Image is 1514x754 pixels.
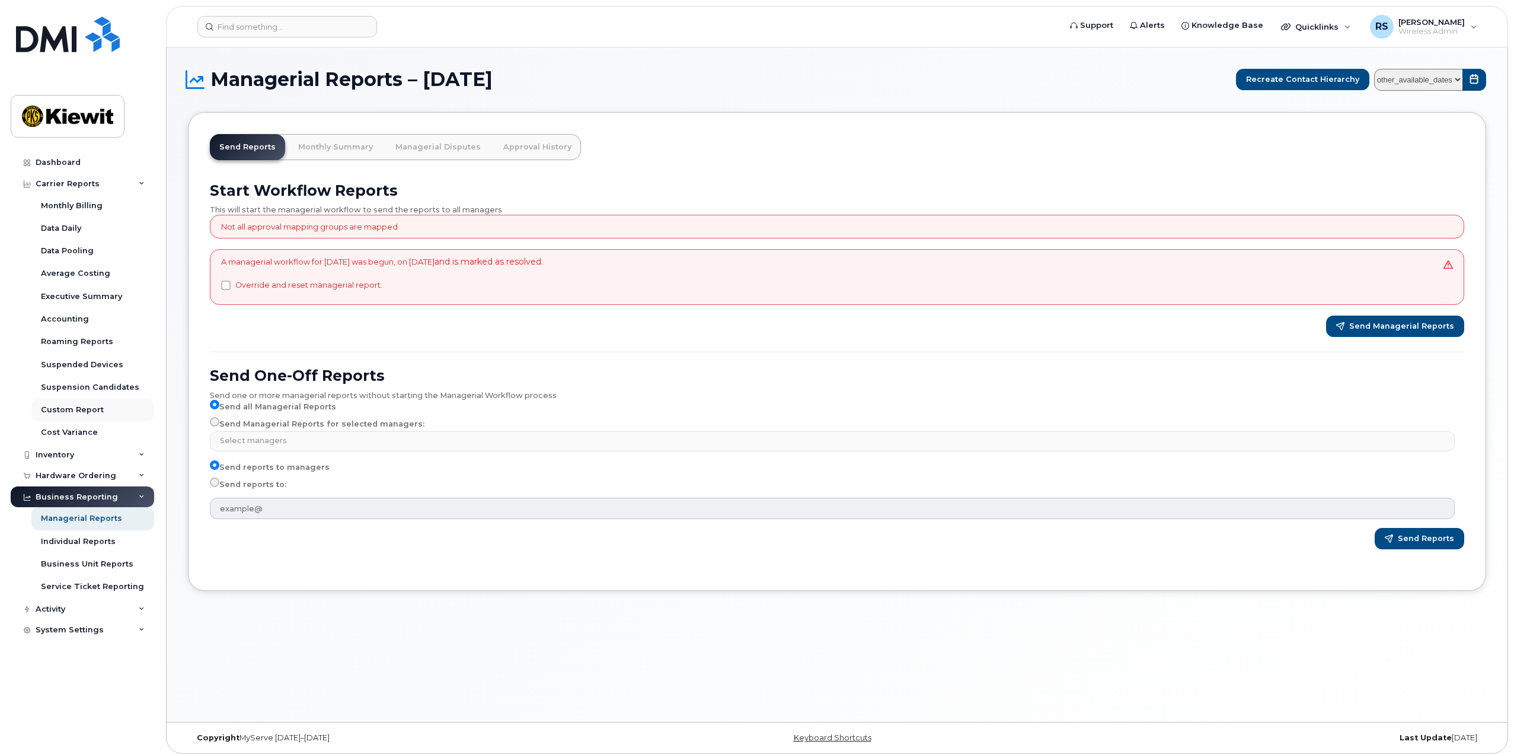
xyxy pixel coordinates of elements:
[1326,316,1464,337] button: Send Managerial Reports
[188,733,621,743] div: MyServe [DATE]–[DATE]
[210,71,493,88] span: Managerial Reports – [DATE]
[289,134,382,160] a: Monthly Summary
[1053,733,1486,743] div: [DATE]
[210,478,286,492] label: Send reports to:
[221,256,543,298] div: A managerial workflow for [DATE] was begun, on [DATE]
[210,498,1455,519] input: example@
[210,417,424,431] label: Send Managerial Reports for selected managers:
[1236,69,1369,90] button: Recreate Contact Hierarchy
[210,134,285,160] a: Send Reports
[210,478,219,487] input: Send reports to:
[1462,702,1505,745] iframe: Messenger Launcher
[794,733,871,742] a: Keyboard Shortcuts
[210,460,330,475] label: Send reports to managers
[210,385,1464,400] div: Send one or more managerial reports without starting the Managerial Workflow process
[1246,74,1359,85] span: Recreate Contact Hierarchy
[494,134,581,160] a: Approval History
[210,417,219,427] input: Send Managerial Reports for selected managers:
[221,221,398,233] p: Not all approval mapping groups are mapped
[210,182,1464,199] h2: Start Workflow Reports
[210,400,336,414] label: Send all Managerial Reports
[1400,733,1452,742] strong: Last Update
[210,400,219,409] input: Send all Managerial Reports
[1375,528,1464,549] button: Send Reports
[435,256,543,267] span: and is marked as resolved.
[197,733,239,742] strong: Copyright
[210,460,219,470] input: Send reports to managers
[210,367,1464,384] h2: Send One-Off Reports
[1398,533,1454,544] span: Send Reports
[235,278,382,292] label: Override and reset managerial report.
[1349,321,1454,332] span: Send Managerial Reports
[386,134,490,160] a: Managerial Disputes
[210,199,1464,215] div: This will start the managerial workflow to send the reports to all managers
